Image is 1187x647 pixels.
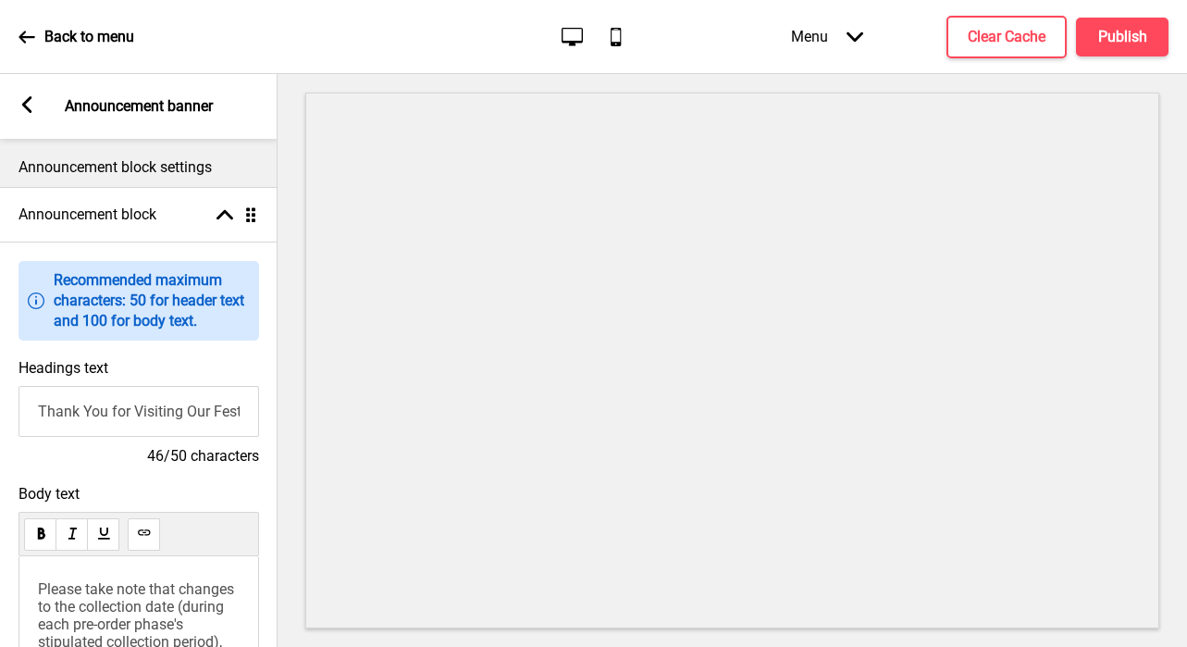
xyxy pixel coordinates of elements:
[19,485,259,503] span: Body text
[968,27,1045,47] h4: Clear Cache
[24,518,56,551] button: bold
[19,12,134,62] a: Back to menu
[1076,18,1168,56] button: Publish
[946,16,1067,58] button: Clear Cache
[773,9,882,64] div: Menu
[56,518,88,551] button: italic
[44,27,134,47] p: Back to menu
[65,96,213,117] p: Announcement banner
[19,359,108,377] label: Headings text
[19,157,259,178] p: Announcement block settings
[19,205,156,225] h4: Announcement block
[87,518,119,551] button: underline
[19,446,259,467] h4: 46/50 characters
[1098,27,1147,47] h4: Publish
[128,518,160,551] button: link
[54,270,250,331] p: Recommended maximum characters: 50 for header text and 100 for body text.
